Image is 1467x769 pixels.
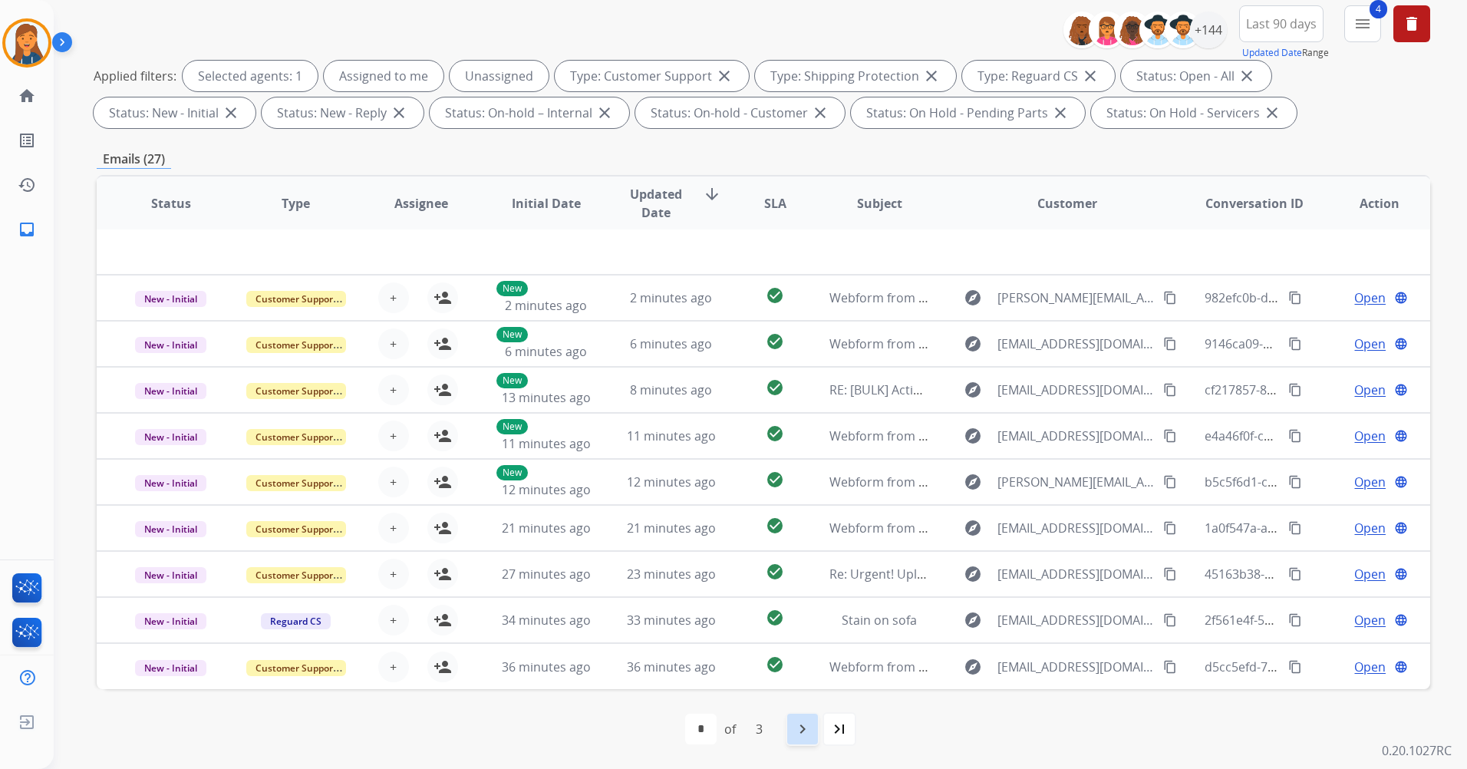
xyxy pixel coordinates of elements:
span: Webform from [EMAIL_ADDRESS][DOMAIN_NAME] on [DATE] [829,520,1177,536]
span: Webform from [EMAIL_ADDRESS][DOMAIN_NAME] on [DATE] [829,658,1177,675]
span: 36 minutes ago [627,658,716,675]
mat-icon: content_copy [1288,521,1302,535]
span: Customer Support [246,660,346,676]
mat-icon: person_add [434,381,452,399]
span: [EMAIL_ADDRESS][DOMAIN_NAME] [997,519,1155,537]
span: 36 minutes ago [502,658,591,675]
button: + [378,605,409,635]
mat-icon: close [1263,104,1281,122]
button: Last 90 days [1239,5,1324,42]
span: 11 minutes ago [502,435,591,452]
span: Customer Support [246,383,346,399]
span: Customer Support [246,475,346,491]
mat-icon: inbox [18,220,36,239]
mat-icon: content_copy [1288,567,1302,581]
span: 12 minutes ago [627,474,716,490]
span: [PERSON_NAME][EMAIL_ADDRESS][DOMAIN_NAME] [997,289,1155,307]
span: Updated Date [621,185,691,222]
mat-icon: person_add [434,519,452,537]
mat-icon: content_copy [1288,383,1302,397]
span: Initial Date [512,194,581,213]
mat-icon: person_add [434,611,452,629]
div: Type: Shipping Protection [755,61,956,91]
span: 9146ca09-d941-47d0-b521-c929e064b161 [1205,335,1442,352]
span: + [390,658,397,676]
mat-icon: content_copy [1288,429,1302,443]
span: Open [1354,658,1386,676]
span: Open [1354,519,1386,537]
mat-icon: language [1394,613,1408,627]
button: + [378,421,409,451]
span: + [390,519,397,537]
span: [EMAIL_ADDRESS][DOMAIN_NAME] [997,381,1155,399]
button: + [378,375,409,405]
button: + [378,652,409,682]
div: of [724,720,736,738]
mat-icon: person_add [434,473,452,491]
span: Reguard CS [261,613,331,629]
span: SLA [764,194,786,213]
span: 13 minutes ago [502,389,591,406]
p: New [496,419,528,434]
mat-icon: check_circle [766,378,784,397]
span: Open [1354,427,1386,445]
button: 4 [1344,5,1381,42]
div: Type: Customer Support [555,61,749,91]
span: Customer Support [246,521,346,537]
mat-icon: last_page [830,720,849,738]
span: + [390,335,397,353]
span: 45163b38-1869-4590-8438-37751ab70188 [1205,566,1442,583]
span: New - Initial [135,613,206,629]
span: + [390,289,397,307]
mat-icon: content_copy [1288,660,1302,674]
div: Selected agents: 1 [183,61,318,91]
span: [EMAIL_ADDRESS][DOMAIN_NAME] [997,611,1155,629]
span: New - Initial [135,429,206,445]
span: Open [1354,335,1386,353]
mat-icon: check_circle [766,286,784,305]
span: 6 minutes ago [505,343,587,360]
div: Type: Reguard CS [962,61,1115,91]
img: avatar [5,21,48,64]
span: [EMAIL_ADDRESS][DOMAIN_NAME] [997,427,1155,445]
mat-icon: home [18,87,36,105]
p: New [496,281,528,296]
span: 2 minutes ago [630,289,712,306]
mat-icon: explore [964,611,982,629]
mat-icon: person_add [434,658,452,676]
mat-icon: explore [964,519,982,537]
span: Status [151,194,191,213]
span: Open [1354,473,1386,491]
p: New [496,465,528,480]
span: New - Initial [135,291,206,307]
span: [EMAIL_ADDRESS][DOMAIN_NAME] [997,565,1155,583]
mat-icon: history [18,176,36,194]
span: + [390,381,397,399]
mat-icon: content_copy [1163,383,1177,397]
span: 1a0f547a-a02a-4905-97b4-e051e618a61c [1205,520,1438,536]
mat-icon: content_copy [1163,521,1177,535]
mat-icon: content_copy [1288,337,1302,351]
button: + [378,328,409,359]
mat-icon: close [922,67,941,85]
mat-icon: person_add [434,427,452,445]
mat-icon: arrow_downward [703,185,721,203]
span: Re: Urgent! Upload photos to continue your claim [829,566,1117,583]
span: Customer Support [246,429,346,445]
mat-icon: content_copy [1163,337,1177,351]
mat-icon: person_add [434,335,452,353]
div: Status: On-hold – Internal [430,97,629,128]
mat-icon: close [1238,67,1256,85]
span: cf217857-8b28-4d3a-9027-0ac7e8556831 [1205,381,1438,398]
p: Emails (27) [97,150,171,169]
span: Open [1354,565,1386,583]
mat-icon: language [1394,521,1408,535]
span: New - Initial [135,383,206,399]
mat-icon: content_copy [1288,613,1302,627]
div: Status: On Hold - Pending Parts [851,97,1085,128]
mat-icon: explore [964,473,982,491]
span: Open [1354,289,1386,307]
div: Unassigned [450,61,549,91]
span: d5cc5efd-7275-4b05-81d1-66c6a5ad3a88 [1205,658,1439,675]
div: Status: On-hold - Customer [635,97,845,128]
